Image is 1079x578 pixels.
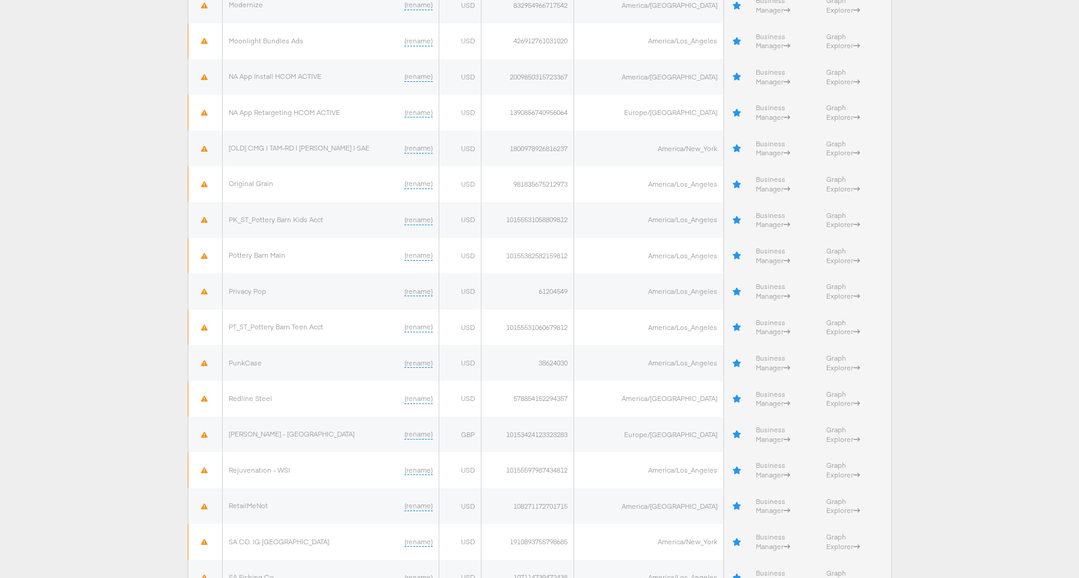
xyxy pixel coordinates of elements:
td: 981835675212973 [481,166,574,202]
a: Graph Explorer [826,532,860,551]
td: America/[GEOGRAPHIC_DATA] [574,59,723,95]
td: America/Los_Angeles [574,23,723,59]
td: America/New_York [574,524,723,559]
a: Business Manager [756,139,790,158]
a: Business Manager [756,390,790,408]
a: (rename) [404,36,433,46]
a: Graph Explorer [826,211,860,229]
a: Graph Explorer [826,67,860,86]
a: (rename) [404,322,433,332]
td: America/Los_Angeles [574,166,723,202]
td: 1800978926816237 [481,131,574,166]
td: 2009850315723367 [481,59,574,95]
a: Graph Explorer [826,318,860,337]
a: Business Manager [756,532,790,551]
td: America/Los_Angeles [574,238,723,273]
a: Business Manager [756,246,790,265]
a: Graph Explorer [826,103,860,122]
td: USD [439,166,481,202]
a: Graph Explorer [826,425,860,444]
td: 10155382582159812 [481,238,574,273]
td: 10155531060679812 [481,309,574,345]
a: (rename) [404,537,433,547]
a: (rename) [404,287,433,297]
a: NA App Install HCOM ACTIVE [229,72,321,81]
a: RetailMeNot [229,501,268,510]
a: Business Manager [756,32,790,51]
a: PT_ST_Pottery Barn Teen Acct [229,322,323,331]
a: Graph Explorer [826,353,860,372]
td: USD [439,524,481,559]
a: Graph Explorer [826,282,860,300]
a: (rename) [404,501,433,511]
td: 1910893755798685 [481,524,574,559]
a: Graph Explorer [826,390,860,408]
a: Original Grain [229,179,273,188]
td: USD [439,345,481,381]
a: (rename) [404,179,433,189]
a: (rename) [404,215,433,225]
a: Graph Explorer [826,246,860,265]
td: USD [439,238,481,273]
td: 38624030 [481,345,574,381]
td: America/Los_Angeles [574,345,723,381]
td: 426912761031020 [481,23,574,59]
a: (rename) [404,143,433,154]
a: (rename) [404,72,433,82]
td: GBP [439,417,481,452]
td: 108271172701715 [481,488,574,524]
a: Privacy Pop [229,287,266,296]
td: USD [439,309,481,345]
td: America/Los_Angeles [574,202,723,238]
td: USD [439,488,481,524]
a: Graph Explorer [826,461,860,479]
td: America/[GEOGRAPHIC_DATA] [574,488,723,524]
a: Redline Steel [229,394,272,403]
td: 10155597987434812 [481,452,574,488]
a: Graph Explorer [826,497,860,515]
td: USD [439,202,481,238]
td: USD [439,95,481,130]
a: Business Manager [756,67,790,86]
td: 10153424123323283 [481,417,574,452]
td: 10155531058809812 [481,202,574,238]
td: USD [439,23,481,59]
a: Graph Explorer [826,32,860,51]
a: Business Manager [756,103,790,122]
a: Business Manager [756,497,790,515]
a: Business Manager [756,211,790,229]
td: America/[GEOGRAPHIC_DATA] [574,381,723,417]
td: 61204549 [481,273,574,309]
a: SA CO. IG [GEOGRAPHIC_DATA] [229,537,329,546]
td: USD [439,273,481,309]
a: Graph Explorer [826,139,860,158]
td: America/New_York [574,131,723,166]
td: USD [439,131,481,166]
td: Europe/[GEOGRAPHIC_DATA] [574,417,723,452]
a: Business Manager [756,353,790,372]
a: (rename) [404,429,433,440]
a: [OLD] CMG | TAM-RD | [PERSON_NAME] | SAE [229,143,369,152]
a: Business Manager [756,461,790,479]
td: USD [439,381,481,417]
td: 578854152294357 [481,381,574,417]
td: USD [439,452,481,488]
td: USD [439,59,481,95]
a: Graph Explorer [826,175,860,193]
a: (rename) [404,250,433,261]
a: Rejuvenation - WSI [229,465,290,474]
a: PunkCase [229,358,262,367]
a: Moonlight Bundles Ads [229,36,303,45]
a: (rename) [404,108,433,118]
a: Business Manager [756,175,790,193]
a: Business Manager [756,425,790,444]
a: PK_ST_Pottery Barn Kids Acct [229,215,323,224]
a: (rename) [404,394,433,404]
a: (rename) [404,358,433,368]
a: NA App Retargeting HCOM ACTIVE [229,108,340,117]
a: (rename) [404,465,433,476]
td: Europe/[GEOGRAPHIC_DATA] [574,95,723,130]
a: Business Manager [756,282,790,300]
td: America/Los_Angeles [574,452,723,488]
a: Pottery Barn Main [229,250,285,259]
